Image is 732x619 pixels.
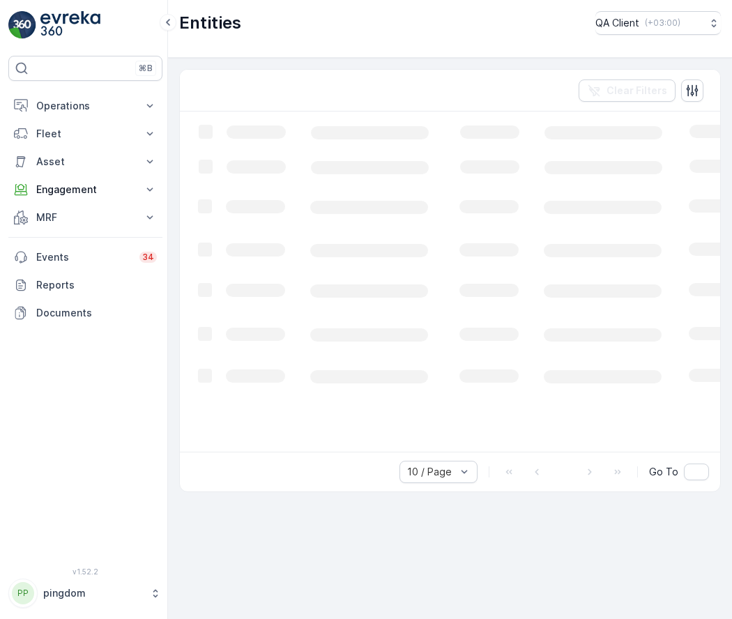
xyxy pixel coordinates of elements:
[579,79,676,102] button: Clear Filters
[8,243,162,271] a: Events34
[8,567,162,576] span: v 1.52.2
[36,183,135,197] p: Engagement
[12,582,34,604] div: PP
[36,250,131,264] p: Events
[8,148,162,176] button: Asset
[8,11,36,39] img: logo
[595,16,639,30] p: QA Client
[8,271,162,299] a: Reports
[40,11,100,39] img: logo_light-DOdMpM7g.png
[8,176,162,204] button: Engagement
[8,92,162,120] button: Operations
[8,120,162,148] button: Fleet
[36,155,135,169] p: Asset
[8,299,162,327] a: Documents
[36,211,135,224] p: MRF
[43,586,143,600] p: pingdom
[649,465,678,479] span: Go To
[8,204,162,231] button: MRF
[179,12,241,34] p: Entities
[36,99,135,113] p: Operations
[36,278,157,292] p: Reports
[36,306,157,320] p: Documents
[36,127,135,141] p: Fleet
[142,252,154,263] p: 34
[595,11,721,35] button: QA Client(+03:00)
[139,63,153,74] p: ⌘B
[607,84,667,98] p: Clear Filters
[8,579,162,608] button: PPpingdom
[645,17,680,29] p: ( +03:00 )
